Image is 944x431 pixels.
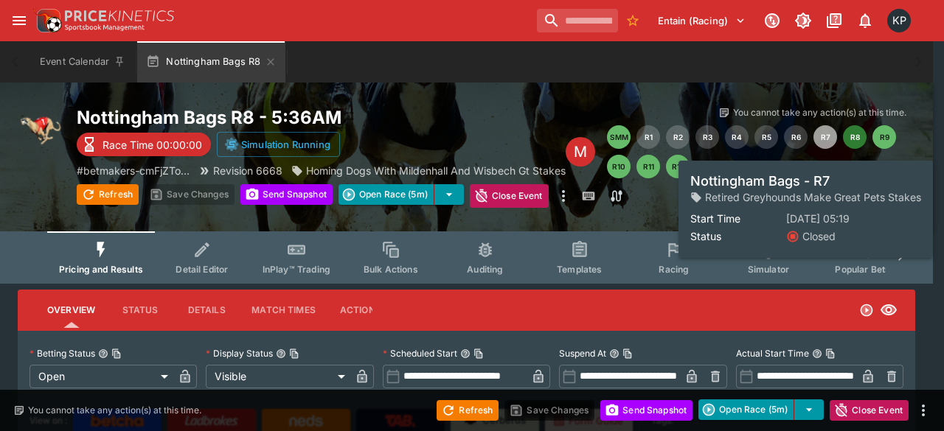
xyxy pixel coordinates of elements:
[59,264,143,275] span: Pricing and Results
[695,125,719,149] button: R3
[289,348,299,359] button: Copy To Clipboard
[47,231,886,284] div: Event type filters
[559,347,606,360] p: Suspend At
[555,184,572,208] button: more
[748,264,789,275] span: Simulator
[880,301,898,319] svg: Visible
[790,7,816,34] button: Toggle light/dark mode
[339,184,434,205] button: Open Race (5m)
[240,292,327,328] button: Match Times
[607,125,631,149] button: SMM
[306,163,566,178] p: Homing Dogs With Mildenhall And Wisbech Gt Stakes
[206,347,273,360] p: Display Status
[35,292,107,328] button: Overview
[825,348,836,359] button: Copy To Clipboard
[467,264,503,275] span: Auditing
[557,264,602,275] span: Templates
[607,125,915,178] nav: pagination navigation
[137,41,285,83] button: Nottingham Bags R8
[859,303,874,318] svg: Open
[240,184,333,205] button: Send Snapshot
[794,189,831,204] p: Override
[666,125,690,149] button: R2
[65,24,145,31] img: Sportsbook Management
[327,292,394,328] button: Actions
[28,404,201,417] p: You cannot take any action(s) at this time.
[872,125,896,149] button: R9
[659,264,689,275] span: Racing
[176,264,228,275] span: Detail Editor
[862,189,909,204] p: Auto-Save
[887,9,911,32] div: Kedar Pandit
[29,347,95,360] p: Betting Status
[566,137,595,167] div: Edit Meeting
[291,163,566,178] div: Homing Dogs With Mildenhall And Wisbech Gt Stakes
[830,400,909,421] button: Close Event
[111,348,122,359] button: Copy To Clipboard
[29,365,173,388] div: Open
[754,125,778,149] button: R5
[18,106,65,153] img: greyhound_racing.png
[173,292,240,328] button: Details
[107,292,173,328] button: Status
[537,9,618,32] input: search
[666,155,690,178] button: R12
[794,399,824,420] button: select merge strategy
[759,7,785,34] button: Connected to PK
[103,137,202,153] p: Race Time 00:00:00
[736,347,809,360] p: Actual Start Time
[364,264,418,275] span: Bulk Actions
[65,10,174,21] img: PriceKinetics
[813,125,837,149] button: R7
[32,6,62,35] img: PriceKinetics Logo
[636,155,660,178] button: R11
[6,7,32,34] button: open drawer
[470,184,549,208] button: Close Event
[77,184,139,205] button: Refresh
[784,125,808,149] button: R6
[649,9,754,32] button: Select Tenant
[699,185,915,208] div: Start From
[821,7,847,34] button: Documentation
[473,348,484,359] button: Copy To Clipboard
[607,155,631,178] button: R10
[621,9,645,32] button: No Bookmarks
[31,41,134,83] button: Event Calendar
[213,163,282,178] p: Revision 6668
[698,399,794,420] button: Open Race (5m)
[698,399,824,420] div: split button
[77,106,566,129] h2: Copy To Clipboard
[835,264,890,275] span: Popular Bets
[217,132,340,157] button: Simulation Running
[434,184,464,205] button: select merge strategy
[622,348,633,359] button: Copy To Clipboard
[206,365,350,388] div: Visible
[914,402,932,419] button: more
[733,106,906,119] p: You cannot take any action(s) at this time.
[263,264,330,275] span: InPlay™ Trading
[852,7,878,34] button: Notifications
[883,4,915,37] button: Kedar Pandit
[636,125,660,149] button: R1
[437,400,499,421] button: Refresh
[723,189,763,204] p: Overtype
[725,125,749,149] button: R4
[843,125,867,149] button: R8
[339,184,464,205] div: split button
[383,347,457,360] p: Scheduled Start
[600,400,693,421] button: Send Snapshot
[77,163,190,178] p: Copy To Clipboard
